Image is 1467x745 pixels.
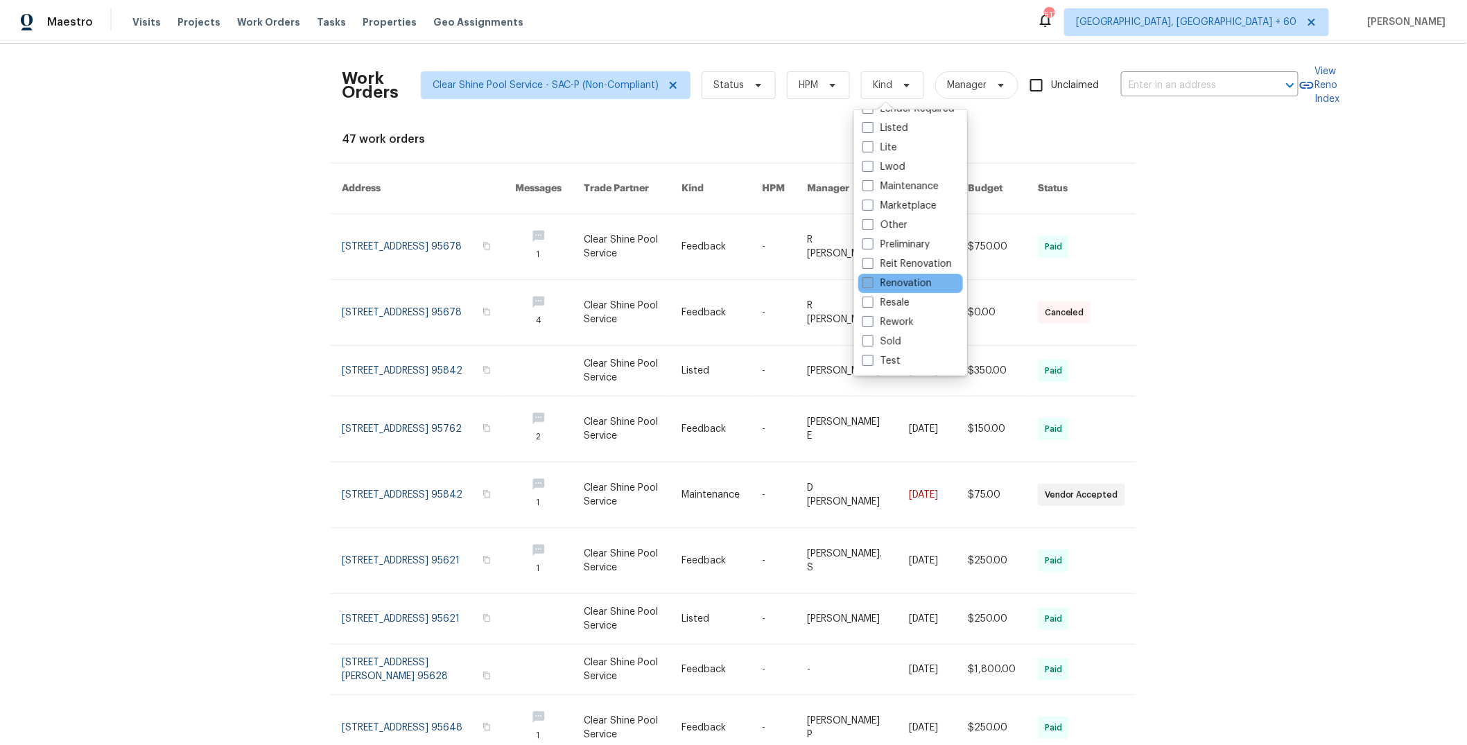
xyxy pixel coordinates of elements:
[573,164,671,214] th: Trade Partner
[799,78,818,92] span: HPM
[752,164,797,214] th: HPM
[671,462,752,528] td: Maintenance
[480,306,493,318] button: Copy Address
[862,218,908,232] label: Other
[862,160,905,174] label: Lwod
[1362,15,1446,29] span: [PERSON_NAME]
[752,396,797,462] td: -
[797,645,899,695] td: -
[331,164,504,214] th: Address
[342,132,1125,146] div: 47 work orders
[1281,76,1300,95] button: Open
[237,15,300,29] span: Work Orders
[862,296,910,310] label: Resale
[317,17,346,27] span: Tasks
[1076,15,1297,29] span: [GEOGRAPHIC_DATA], [GEOGRAPHIC_DATA] + 60
[480,364,493,376] button: Copy Address
[480,554,493,566] button: Copy Address
[573,462,671,528] td: Clear Shine Pool Service
[797,346,899,396] td: [PERSON_NAME]
[671,214,752,280] td: Feedback
[480,721,493,733] button: Copy Address
[363,15,417,29] span: Properties
[862,121,908,135] label: Listed
[752,462,797,528] td: -
[480,612,493,624] button: Copy Address
[752,645,797,695] td: -
[752,346,797,396] td: -
[671,645,752,695] td: Feedback
[573,396,671,462] td: Clear Shine Pool Service
[797,280,899,346] td: R [PERSON_NAME]
[752,594,797,645] td: -
[862,335,901,349] label: Sold
[671,396,752,462] td: Feedback
[1051,78,1099,93] span: Unclaimed
[671,594,752,645] td: Listed
[671,346,752,396] td: Listed
[177,15,220,29] span: Projects
[713,78,744,92] span: Status
[480,422,493,435] button: Copy Address
[573,645,671,695] td: Clear Shine Pool Service
[1299,64,1340,106] a: View Reno Index
[862,141,897,155] label: Lite
[573,280,671,346] td: Clear Shine Pool Service
[947,78,987,92] span: Manager
[862,277,932,290] label: Renovation
[47,15,93,29] span: Maestro
[957,164,1027,214] th: Budget
[862,354,901,368] label: Test
[797,214,899,280] td: R [PERSON_NAME]
[1044,8,1054,22] div: 517
[1027,164,1136,214] th: Status
[862,238,930,252] label: Preliminary
[671,528,752,594] td: Feedback
[671,280,752,346] td: Feedback
[504,164,573,214] th: Messages
[573,214,671,280] td: Clear Shine Pool Service
[433,15,523,29] span: Geo Assignments
[862,199,937,213] label: Marketplace
[433,78,659,92] span: Clear Shine Pool Service - SAC-P (Non-Compliant)
[480,488,493,500] button: Copy Address
[480,240,493,252] button: Copy Address
[862,315,914,329] label: Rework
[573,594,671,645] td: Clear Shine Pool Service
[797,594,899,645] td: [PERSON_NAME]
[797,396,899,462] td: [PERSON_NAME] E
[480,669,493,682] button: Copy Address
[573,346,671,396] td: Clear Shine Pool Service
[752,280,797,346] td: -
[797,164,899,214] th: Manager
[862,257,952,271] label: Reit Renovation
[1121,75,1260,96] input: Enter in an address
[752,528,797,594] td: -
[671,164,752,214] th: Kind
[752,214,797,280] td: -
[862,179,939,193] label: Maintenance
[797,462,899,528] td: D [PERSON_NAME]
[132,15,161,29] span: Visits
[797,528,899,594] td: [PERSON_NAME]. S
[342,71,399,99] h2: Work Orders
[873,78,892,92] span: Kind
[573,528,671,594] td: Clear Shine Pool Service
